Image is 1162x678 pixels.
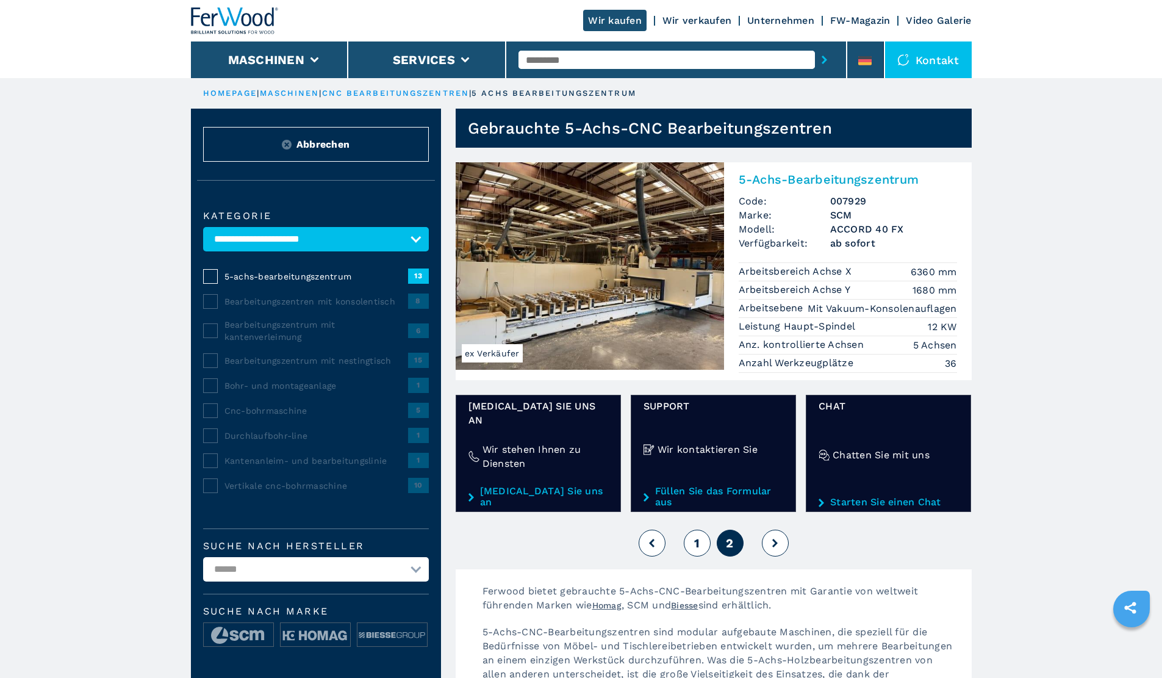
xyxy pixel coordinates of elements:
p: Arbeitsebene [739,301,806,315]
h4: Wir stehen Ihnen zu Diensten [482,442,608,471]
a: sharethis [1115,593,1146,623]
span: 1 [694,536,700,550]
a: maschinen [260,88,320,98]
p: Anzahl Werkzeugplätze [739,356,857,370]
span: ab sofort [830,236,957,250]
span: 2 [726,536,733,550]
span: 1 [408,453,429,467]
span: Chat [819,399,958,413]
p: Anz. kontrollierte Achsen [739,338,867,352]
a: Biesse [671,600,698,610]
em: 6360 mm [911,265,957,279]
span: Kantenanleim- und bearbeitungslinie [224,455,408,467]
button: 2 [717,530,744,557]
a: Wir kaufen [583,10,647,31]
span: Bearbeitungszentren mit konsolentisch [224,295,408,308]
button: Services [393,52,455,67]
span: 10 [408,478,429,492]
p: Arbeitsbereich Achse Y [739,283,854,297]
span: Suche nach Marke [203,607,429,616]
span: 1 [408,378,429,392]
img: image [281,623,350,647]
img: Reset [282,140,292,150]
em: 12 KW [928,320,956,334]
span: Bearbeitungszentrum mit kantenverleimung [224,319,408,343]
label: Suche nach Hersteller [203,541,429,551]
a: [MEDICAL_DATA] Sie uns an [468,486,608,508]
h2: 5-Achs-Bearbeitungszentrum [739,172,957,187]
span: | [469,88,472,98]
span: Modell: [739,222,830,236]
img: image [357,623,427,647]
img: Ferwood [191,7,279,34]
button: ResetAbbrechen [203,127,429,162]
em: Mit Vakuum-Konsolenauflagen [808,301,957,316]
a: cnc bearbeitungszentren [322,88,469,98]
span: 1 [408,428,429,442]
h4: Wir kontaktieren Sie [658,442,758,456]
a: Starten Sie einen Chat [819,497,958,508]
img: Chatten Sie mit uns [819,450,830,461]
h1: Gebrauchte 5-Achs-CNC Bearbeitungszentren [468,118,832,138]
span: [MEDICAL_DATA] Sie uns an [468,399,608,427]
a: HOMEPAGE [203,88,257,98]
span: Abbrechen [296,137,350,151]
span: Bearbeitungszentrum mit nestingtisch [224,355,408,367]
a: Unternehmen [747,15,814,26]
em: 5 Achsen [913,338,957,352]
span: Durchlaufbohr-line [224,430,408,442]
span: Support [644,399,783,413]
p: Leistung Haupt-Spindel [739,320,859,333]
span: Verfügbarkeit: [739,236,830,250]
img: Wir stehen Ihnen zu Diensten [468,451,479,462]
a: Wir verkaufen [662,15,731,26]
a: Füllen Sie das Formular aus [644,486,783,508]
span: Marke: [739,208,830,222]
em: 36 [945,356,957,370]
p: 5 achs bearbeitungszentrum [472,88,636,99]
div: Kontakt [885,41,972,78]
span: 8 [408,294,429,308]
a: FW-Magazin [830,15,891,26]
a: 5-Achs-Bearbeitungszentrum SCM ACCORD 40 FXex Verkäufer5-Achs-BearbeitungszentrumCode:007929Marke... [456,162,972,380]
h3: SCM [830,208,957,222]
span: | [257,88,259,98]
span: 15 [408,353,429,367]
p: Ferwood bietet gebrauchte 5-Achs-CNC-Bearbeitungszentren mit Garantie von weltweit führenden Mark... [470,584,972,625]
span: ex Verkäufer [462,344,523,362]
span: 6 [408,323,429,338]
span: Vertikale cnc-bohrmaschine [224,480,408,492]
iframe: Chat [1110,623,1153,669]
span: Code: [739,194,830,208]
h4: Chatten Sie mit uns [833,448,930,462]
h3: 007929 [830,194,957,208]
button: submit-button [815,46,834,74]
img: Kontakt [897,54,909,66]
a: Homag [592,600,622,610]
span: Bohr- und montageanlage [224,380,408,392]
span: 5-achs-bearbeitungszentrum [224,270,408,283]
em: 1680 mm [913,283,957,297]
span: Cnc-bohrmaschine [224,405,408,417]
a: Video Galerie [906,15,971,26]
img: Wir kontaktieren Sie [644,444,655,455]
label: Kategorie [203,211,429,221]
img: image [204,623,273,647]
span: 13 [408,269,429,283]
span: 5 [408,403,429,417]
span: | [319,88,321,98]
button: 1 [684,530,711,557]
img: 5-Achs-Bearbeitungszentrum SCM ACCORD 40 FX [456,162,724,370]
h3: ACCORD 40 FX [830,222,957,236]
button: Maschinen [228,52,304,67]
p: Arbeitsbereich Achse X [739,265,855,278]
